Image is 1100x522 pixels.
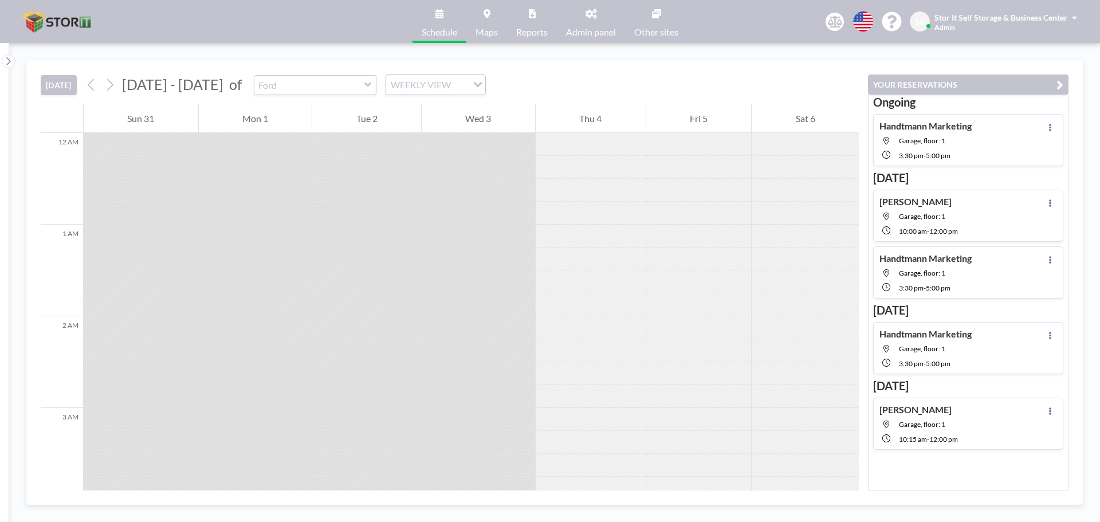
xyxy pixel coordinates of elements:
span: Schedule [422,28,457,37]
span: 10:15 AM [899,435,927,443]
span: 3:30 PM [899,284,924,292]
span: 5:00 PM [926,284,950,292]
span: 10:00 AM [899,227,927,236]
span: 3:30 PM [899,151,924,160]
input: Ford [254,76,364,95]
h3: [DATE] [873,379,1063,393]
span: Garage, floor: 1 [899,136,945,145]
span: Stor It Self Storage & Business Center [934,13,1067,22]
div: Thu 4 [536,104,646,133]
h4: [PERSON_NAME] [879,404,952,415]
div: Sun 31 [84,104,198,133]
button: [DATE] [41,75,77,95]
span: - [924,151,926,160]
span: WEEKLY VIEW [388,77,453,92]
span: 5:00 PM [926,151,950,160]
div: Fri 5 [646,104,752,133]
h4: [PERSON_NAME] [879,196,952,207]
span: [DATE] - [DATE] [122,76,223,93]
span: 3:30 PM [899,359,924,368]
span: Maps [476,28,498,37]
span: - [924,359,926,368]
img: organization-logo [18,10,97,33]
div: Sat 6 [752,104,859,133]
span: Reports [516,28,548,37]
span: Admin panel [566,28,616,37]
span: - [924,284,926,292]
h4: Handtmann Marketing [879,120,972,132]
span: 5:00 PM [926,359,950,368]
span: Garage, floor: 1 [899,420,945,429]
span: Other sites [634,28,678,37]
span: - [927,227,929,236]
h3: Ongoing [873,95,1063,109]
span: Garage, floor: 1 [899,344,945,353]
input: Search for option [454,77,466,92]
span: Admin [934,23,955,32]
span: Garage, floor: 1 [899,212,945,221]
div: Search for option [386,75,485,95]
h4: Handtmann Marketing [879,328,972,340]
h3: [DATE] [873,303,1063,317]
div: Mon 1 [199,104,312,133]
span: of [229,76,242,93]
h4: Handtmann Marketing [879,253,972,264]
button: YOUR RESERVATIONS [868,74,1068,95]
div: 12 AM [41,133,83,225]
span: - [927,435,929,443]
div: Tue 2 [312,104,421,133]
h3: [DATE] [873,171,1063,185]
span: 12:00 PM [929,227,958,236]
span: Garage, floor: 1 [899,269,945,277]
div: 3 AM [41,408,83,500]
span: S& [915,17,925,27]
div: 1 AM [41,225,83,316]
div: 2 AM [41,316,83,408]
div: Wed 3 [422,104,535,133]
span: 12:00 PM [929,435,958,443]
